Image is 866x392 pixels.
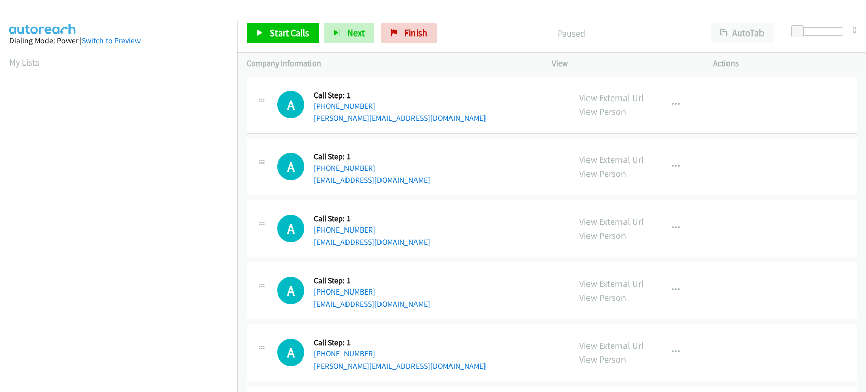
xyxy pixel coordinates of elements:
[579,168,626,179] a: View Person
[579,340,644,351] a: View External Url
[579,291,626,303] a: View Person
[314,225,375,235] a: [PHONE_NUMBER]
[277,277,304,304] div: The call is yet to be attempted
[82,36,141,45] a: Switch to Preview
[314,361,486,371] a: [PERSON_NAME][EMAIL_ADDRESS][DOMAIN_NAME]
[381,23,437,43] a: Finish
[579,106,626,117] a: View Person
[277,277,304,304] h1: A
[277,215,304,242] div: The call is yet to be attempted
[579,278,644,289] a: View External Url
[314,349,375,358] a: [PHONE_NUMBER]
[404,27,427,39] span: Finish
[314,101,375,111] a: [PHONE_NUMBER]
[9,35,228,47] div: Dialing Mode: Power |
[314,113,486,123] a: [PERSON_NAME][EMAIL_ADDRESS][DOMAIN_NAME]
[247,57,534,70] p: Company Information
[277,91,304,118] h1: A
[314,338,486,348] h5: Call Step: 1
[796,27,843,36] div: Delay between calls (in seconds)
[347,27,365,39] span: Next
[314,287,375,297] a: [PHONE_NUMBER]
[270,27,309,39] span: Start Calls
[247,23,319,43] a: Start Calls
[552,57,696,70] p: View
[579,154,644,166] a: View External Url
[579,92,644,104] a: View External Url
[579,216,644,227] a: View External Url
[314,214,430,224] h5: Call Step: 1
[852,23,857,37] div: 0
[9,56,40,68] a: My Lists
[314,90,486,101] h5: Call Step: 1
[451,26,692,40] p: Paused
[277,153,304,180] h1: A
[314,299,430,309] a: [EMAIL_ADDRESS][DOMAIN_NAME]
[277,91,304,118] div: The call is yet to be attempted
[277,339,304,366] div: The call is yet to be attempted
[579,230,626,241] a: View Person
[314,175,430,185] a: [EMAIL_ADDRESS][DOMAIN_NAME]
[314,237,430,247] a: [EMAIL_ADDRESS][DOMAIN_NAME]
[277,339,304,366] h1: A
[277,153,304,180] div: The call is yet to be attempted
[314,276,430,286] h5: Call Step: 1
[711,23,774,43] button: AutoTab
[713,57,857,70] p: Actions
[314,152,430,162] h5: Call Step: 1
[314,163,375,173] a: [PHONE_NUMBER]
[324,23,374,43] button: Next
[579,353,626,365] a: View Person
[277,215,304,242] h1: A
